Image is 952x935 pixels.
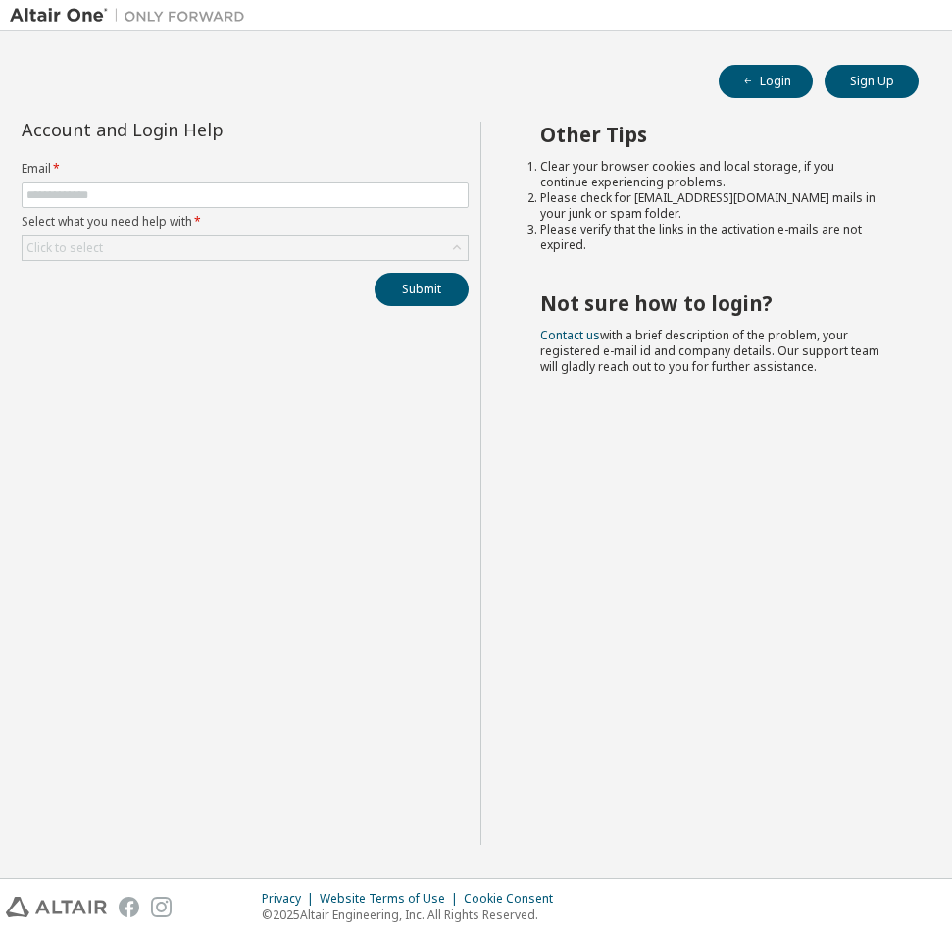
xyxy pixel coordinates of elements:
button: Submit [375,273,469,306]
span: with a brief description of the problem, your registered e-mail id and company details. Our suppo... [540,327,879,375]
button: Login [719,65,813,98]
img: facebook.svg [119,897,139,917]
img: altair_logo.svg [6,897,107,917]
div: Click to select [23,236,468,260]
div: Click to select [26,240,103,256]
div: Privacy [262,891,320,907]
button: Sign Up [825,65,919,98]
a: Contact us [540,327,600,343]
div: Website Terms of Use [320,891,464,907]
li: Please check for [EMAIL_ADDRESS][DOMAIN_NAME] mails in your junk or spam folder. [540,190,883,222]
div: Cookie Consent [464,891,565,907]
h2: Not sure how to login? [540,290,883,316]
img: instagram.svg [151,897,172,917]
label: Select what you need help with [22,214,469,230]
img: Altair One [10,6,255,26]
label: Email [22,161,469,177]
div: Account and Login Help [22,122,379,137]
li: Clear your browser cookies and local storage, if you continue experiencing problems. [540,159,883,190]
li: Please verify that the links in the activation e-mails are not expired. [540,222,883,253]
h2: Other Tips [540,122,883,147]
p: © 2025 Altair Engineering, Inc. All Rights Reserved. [262,907,565,923]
